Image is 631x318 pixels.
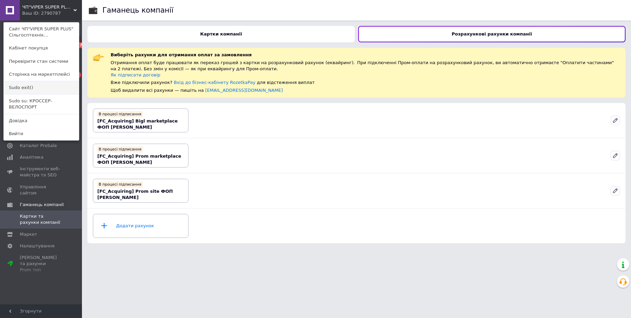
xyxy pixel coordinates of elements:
[22,10,51,16] div: Ваш ID: 2790787
[4,23,79,42] a: Сайт ЧП"VIPER SUPER PLUS" Сільгосптехнік...
[20,243,55,249] span: Налаштування
[111,52,252,57] span: Виберіть рахунки для отримання оплат за замовлення
[174,80,255,85] a: Вхід до бізнес-кабінету RozetkaPay
[97,216,184,236] div: Додати рахунок
[20,202,64,208] span: Гаманець компанії
[20,231,37,237] span: Маркет
[20,267,63,273] div: Prom топ
[97,189,173,200] b: [FC_Acquiring] Prom site ФОП [PERSON_NAME]
[205,88,283,93] a: [EMAIL_ADDRESS][DOMAIN_NAME]
[4,42,79,55] a: Кабінет покупця
[97,182,143,188] div: В процесі підписання
[76,42,84,48] span: 27
[4,68,79,81] a: Сторінка на маркетплейсі
[4,95,79,114] a: Sudo su: КРОССЕР-ВЕЛОСПОРТ
[93,214,188,238] a: Додати рахунок
[4,55,79,68] a: Перевірити стан системи
[20,143,57,149] span: Каталог ProSale
[97,154,181,165] b: [FC_Acquiring] Prom marketplace ФОП [PERSON_NAME]
[20,213,63,226] span: Картки та рахунки компанії
[200,31,242,37] b: Картки компанії
[20,184,63,196] span: Управління сайтом
[111,87,620,93] div: Щоб видалити всі рахунки — пишіть на
[111,60,620,72] div: Отримання оплат буде працювати як переказ грошей з картки на розрахунковий рахунок (еквайринг). П...
[4,81,79,94] a: Sudo exit()
[20,154,43,160] span: Аналітика
[20,166,63,178] span: Інструменти веб-майстра та SEO
[20,255,63,273] span: [PERSON_NAME] та рахунки
[4,127,79,140] a: Вийти
[102,7,173,14] div: Гаманець компанії
[111,72,160,77] a: Як підписати договір
[93,52,104,63] img: :point_right:
[22,4,73,10] span: ЧП"VIPER SUPER PLUS" Сільгосптехніка, велосипеди, сільгосптовар.
[97,118,178,130] b: [FC_Acquiring] Bigl marketplace ФОП [PERSON_NAME]
[97,146,143,153] div: В процесі підписання
[111,79,620,86] div: Вже підключили рахунок? для відстеження виплат
[452,31,532,37] b: Розрахункові рахунки компанії
[97,111,143,117] div: В процесі підписання
[4,114,79,127] a: Довідка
